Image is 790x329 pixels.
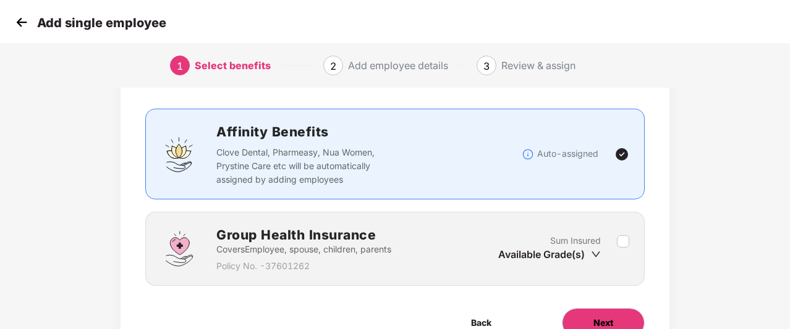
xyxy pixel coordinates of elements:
p: Add single employee [37,15,166,30]
p: Policy No. - 37601262 [216,259,391,273]
div: Available Grade(s) [498,248,601,261]
p: Auto-assigned [537,147,598,160]
div: Add employee details [348,56,448,75]
img: svg+xml;base64,PHN2ZyBpZD0iSW5mb18tXzMyeDMyIiBkYXRhLW5hbWU9IkluZm8gLSAzMngzMiIgeG1sbnM9Imh0dHA6Ly... [522,148,534,160]
span: 3 [483,60,490,72]
span: 2 [330,60,336,72]
img: svg+xml;base64,PHN2ZyB4bWxucz0iaHR0cDovL3d3dy53My5vcmcvMjAwMC9zdmciIHdpZHRoPSIzMCIgaGVpZ2h0PSIzMC... [12,13,31,31]
img: svg+xml;base64,PHN2ZyBpZD0iR3JvdXBfSGVhbHRoX0luc3VyYW5jZSIgZGF0YS1uYW1lPSJHcm91cCBIZWFsdGggSW5zdX... [161,230,198,267]
p: Sum Insured [550,234,601,248]
h2: Affinity Benefits [216,122,522,142]
p: Clove Dental, Pharmeasy, Nua Women, Prystine Care etc will be automatically assigned by adding em... [216,146,399,186]
h2: Group Health Insurance [216,225,391,245]
img: svg+xml;base64,PHN2ZyBpZD0iQWZmaW5pdHlfQmVuZWZpdHMiIGRhdGEtbmFtZT0iQWZmaW5pdHkgQmVuZWZpdHMiIHhtbG... [161,136,198,173]
span: 1 [177,60,183,72]
span: down [591,249,601,259]
div: Review & assign [501,56,576,75]
img: svg+xml;base64,PHN2ZyBpZD0iVGljay0yNHgyNCIgeG1sbnM9Imh0dHA6Ly93d3cudzMub3JnLzIwMDAvc3ZnIiB3aWR0aD... [614,147,629,162]
div: Select benefits [195,56,271,75]
p: Covers Employee, spouse, children, parents [216,243,391,256]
